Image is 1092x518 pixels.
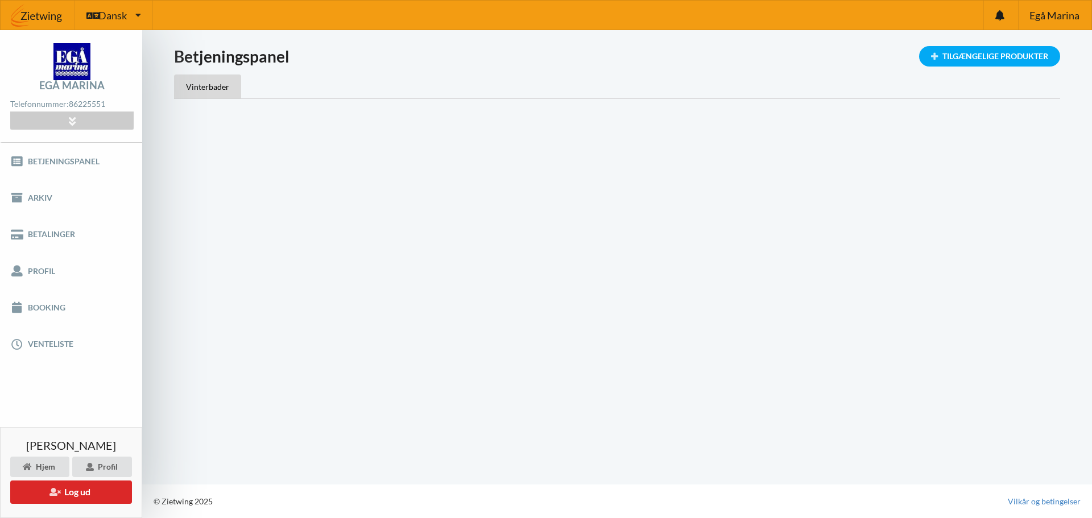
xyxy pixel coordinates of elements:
[1029,10,1079,20] span: Egå Marina
[174,46,1060,67] h1: Betjeningspanel
[1008,496,1081,507] a: Vilkår og betingelser
[10,480,132,504] button: Log ud
[26,440,116,451] span: [PERSON_NAME]
[98,10,127,20] span: Dansk
[919,46,1060,67] div: Tilgængelige Produkter
[10,457,69,477] div: Hjem
[69,99,105,109] strong: 86225551
[72,457,132,477] div: Profil
[10,97,133,112] div: Telefonnummer:
[174,74,241,98] div: Vinterbader
[53,43,90,80] img: logo
[39,80,105,90] div: Egå Marina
